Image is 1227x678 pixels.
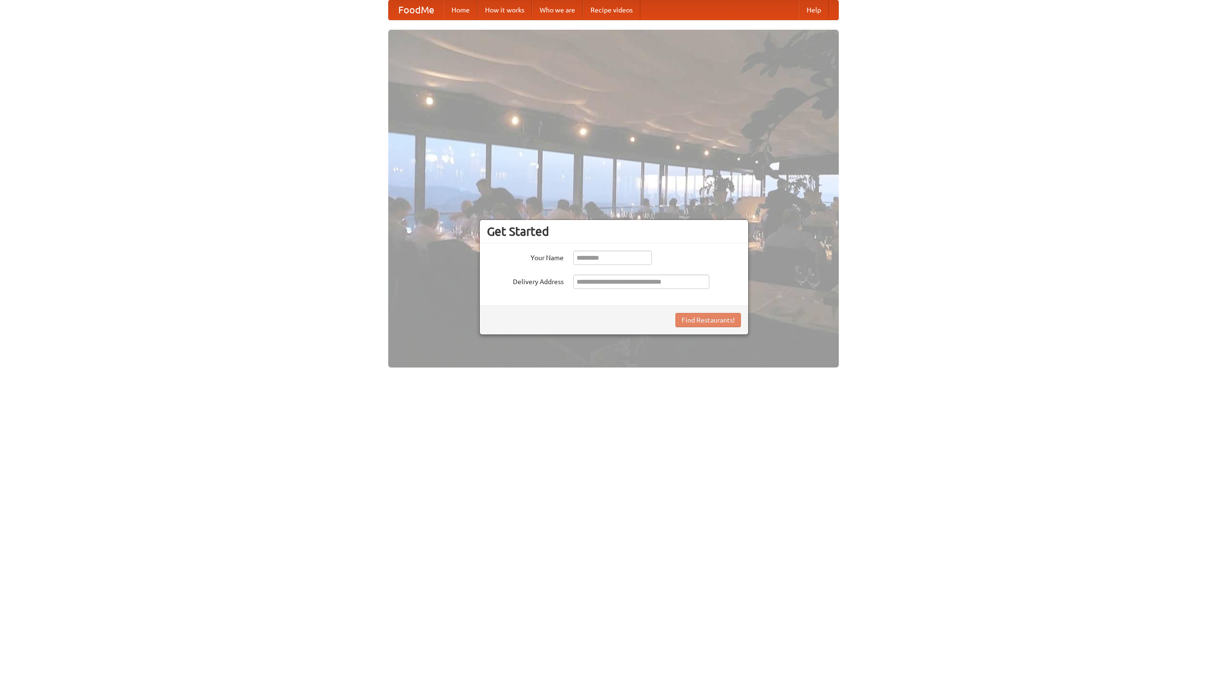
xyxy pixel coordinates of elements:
label: Delivery Address [487,275,564,287]
label: Your Name [487,251,564,263]
a: How it works [477,0,532,20]
a: Recipe videos [583,0,640,20]
a: Help [799,0,829,20]
h3: Get Started [487,224,741,239]
a: FoodMe [389,0,444,20]
button: Find Restaurants! [675,313,741,327]
a: Who we are [532,0,583,20]
a: Home [444,0,477,20]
